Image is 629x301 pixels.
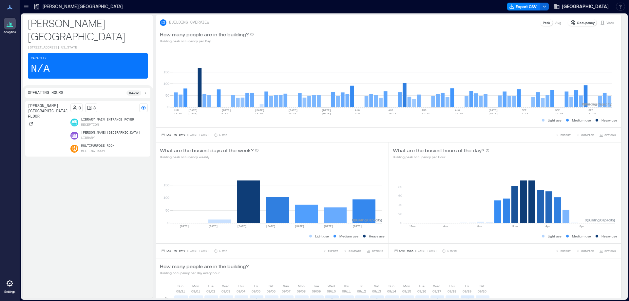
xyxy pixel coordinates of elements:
[463,289,471,294] p: 09/19
[548,234,562,239] p: Light use
[160,132,210,138] button: Last 90 Days |[DATE]-[DATE]
[436,297,439,301] text: 1
[191,289,200,294] p: 09/01
[422,112,429,115] text: 17-23
[488,112,498,115] text: [DATE]
[372,289,381,294] p: 09/13
[313,283,319,289] p: Tue
[606,20,614,25] p: Visits
[255,109,264,112] text: [DATE]
[488,109,498,112] text: [DATE]
[165,208,169,212] tspan: 50
[297,289,306,294] p: 09/08
[81,130,140,136] p: [PERSON_NAME][GEOGRAPHIC_DATA]
[572,118,591,123] p: Medium use
[376,297,378,301] text: 1
[31,63,50,76] p: N/A
[81,117,134,122] p: Library Main Entrance Foyer
[4,290,15,294] p: Settings
[357,289,366,294] p: 09/12
[237,225,247,228] text: [DATE]
[221,289,230,294] p: 09/03
[2,275,18,296] a: Settings
[163,70,169,74] tspan: 150
[321,248,339,254] button: EXPORT
[269,283,273,289] p: Sat
[266,225,276,228] text: [DATE]
[432,289,441,294] p: 09/17
[449,283,455,289] p: Thu
[238,283,244,289] p: Thu
[598,248,617,254] button: OPTIONS
[160,248,210,254] button: Last 90 Days |[DATE]-[DATE]
[2,16,18,36] a: Analytics
[298,283,305,289] p: Mon
[160,38,254,44] p: Building peak occupancy per Day
[548,118,562,123] p: Light use
[554,248,572,254] button: EXPORT
[339,234,358,239] p: Medium use
[522,112,528,115] text: 7-13
[604,133,616,137] span: OPTIONS
[580,225,584,228] text: 8pm
[79,105,81,110] p: 0
[176,289,185,294] p: 08/31
[561,133,571,137] span: EXPORT
[581,249,594,253] span: COMPARE
[288,112,296,115] text: 20-26
[393,248,438,254] button: Last Week |[DATE]-[DATE]
[28,45,148,50] p: [STREET_ADDRESS][US_STATE]
[322,109,331,112] text: [DATE]
[388,112,396,115] text: 10-16
[604,249,616,253] span: OPTIONS
[398,185,402,189] tspan: 80
[28,16,148,43] p: [PERSON_NAME][GEOGRAPHIC_DATA]
[372,249,383,253] span: OPTIONS
[129,90,139,96] p: 8a - 6p
[389,283,394,289] p: Sun
[328,283,335,289] p: Wed
[167,221,169,225] tspan: 0
[398,212,402,216] tspan: 20
[387,289,396,294] p: 09/14
[31,56,47,61] p: Capacity
[551,1,611,12] button: [GEOGRAPHIC_DATA]
[163,183,169,187] tspan: 150
[4,30,16,34] p: Analytics
[374,283,379,289] p: Sat
[315,234,329,239] p: Light use
[480,283,484,289] p: Sat
[577,20,595,25] p: Occupancy
[206,289,215,294] p: 09/02
[545,225,550,228] text: 4pm
[433,283,440,289] p: Wed
[555,109,560,112] text: SEP
[353,225,362,228] text: [DATE]
[388,109,393,112] text: AUG
[221,109,231,112] text: [DATE]
[342,248,363,254] button: COMPARE
[398,203,402,207] tspan: 40
[409,225,415,228] text: 12am
[561,249,571,253] span: EXPORT
[398,194,402,198] tspan: 60
[188,109,198,112] text: [DATE]
[28,103,68,119] p: [PERSON_NAME][GEOGRAPHIC_DATA] Floor
[192,283,199,289] p: Mon
[601,234,617,239] p: Heavy use
[222,283,229,289] p: Wed
[208,225,218,228] text: [DATE]
[174,112,182,115] text: 22-28
[581,133,594,137] span: COMPARE
[160,30,249,38] p: How many people are in the building?
[254,283,258,289] p: Fri
[165,93,169,97] tspan: 50
[511,225,518,228] text: 12pm
[331,297,333,301] text: 2
[160,146,254,154] p: What are the busiest days of the week?
[324,225,333,228] text: [DATE]
[572,234,591,239] p: Medium use
[178,283,183,289] p: Sun
[267,289,276,294] p: 09/06
[355,112,360,115] text: 3-9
